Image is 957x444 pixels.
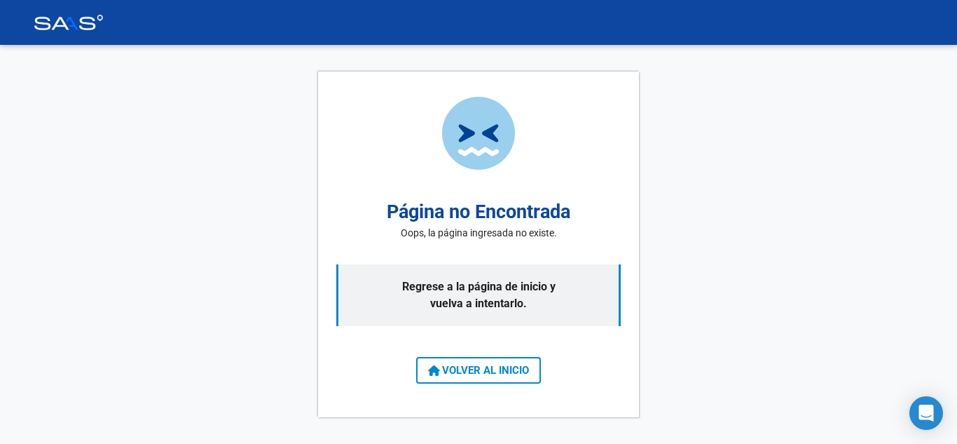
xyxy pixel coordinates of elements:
div: Open Intercom Messenger [909,396,943,430]
h2: Página no Encontrada [387,198,570,227]
span: VOLVER AL INICIO [428,364,529,377]
img: page-not-found [442,97,515,170]
p: Oops, la página ingresada no existe. [401,226,557,241]
p: Regrese a la página de inicio y vuelva a intentarlo. [336,264,621,326]
img: Logo SAAS [34,15,104,30]
button: VOLVER AL INICIO [416,357,541,384]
